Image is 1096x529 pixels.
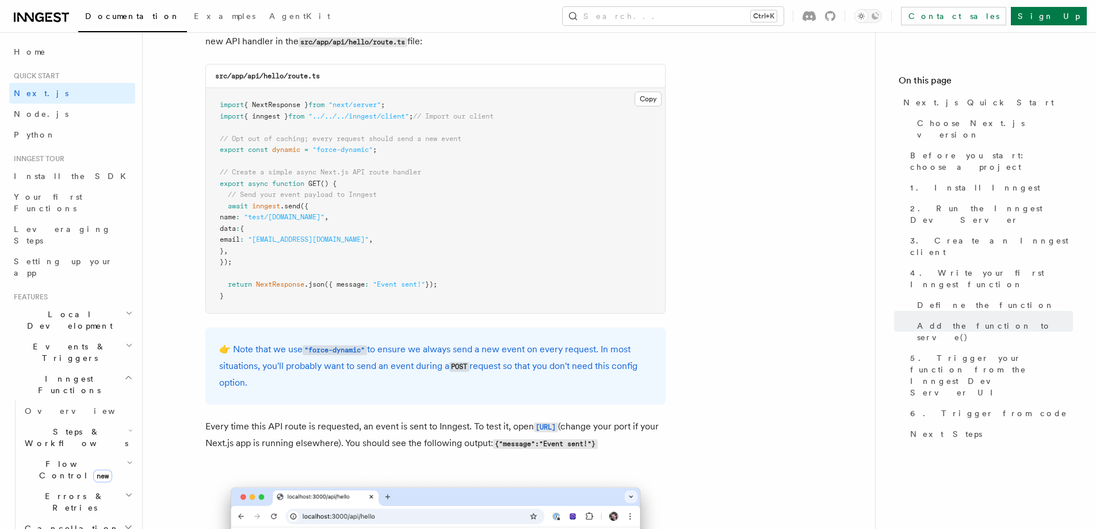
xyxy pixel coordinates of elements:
a: Next Steps [906,424,1073,444]
span: Home [14,46,46,58]
span: inngest [252,202,280,210]
span: "[EMAIL_ADDRESS][DOMAIN_NAME]" [248,235,369,243]
span: } [220,292,224,300]
button: Search...Ctrl+K [563,7,784,25]
span: Features [9,292,48,302]
a: Setting up your app [9,251,135,283]
button: Inngest Functions [9,368,135,401]
a: Documentation [78,3,187,32]
span: = [304,146,308,154]
span: Setting up your app [14,257,113,277]
span: Leveraging Steps [14,224,111,245]
span: // Create a simple async Next.js API route handler [220,168,421,176]
a: Node.js [9,104,135,124]
code: {"message":"Event sent!"} [493,439,598,449]
button: Toggle dark mode [854,9,882,23]
span: 3. Create an Inngest client [910,235,1073,258]
a: Sign Up [1011,7,1087,25]
a: 6. Trigger from code [906,403,1073,424]
span: 4. Write your first Inngest function [910,267,1073,290]
span: Next.js Quick Start [903,97,1054,108]
a: 2. Run the Inngest Dev Server [906,198,1073,230]
span: Before you start: choose a project [910,150,1073,173]
span: "Event sent!" [373,280,425,288]
button: Flow Controlnew [20,454,135,486]
a: 3. Create an Inngest client [906,230,1073,262]
span: ({ [300,202,308,210]
a: Contact sales [901,7,1006,25]
a: Define the function [912,295,1073,315]
span: () { [320,180,337,188]
code: [URL] [534,423,558,432]
span: Steps & Workflows [20,426,128,449]
span: Node.js [14,109,68,119]
a: 5. Trigger your function from the Inngest Dev Server UI [906,348,1073,403]
span: }); [425,280,437,288]
code: "force-dynamic" [303,345,367,355]
a: Leveraging Steps [9,219,135,251]
button: Errors & Retries [20,486,135,518]
span: const [248,146,268,154]
span: 6. Trigger from code [910,408,1067,419]
span: Flow Control [20,458,127,481]
span: // Import our client [413,112,494,120]
span: Python [14,130,56,139]
span: ; [409,112,413,120]
span: import [220,112,244,120]
span: .json [304,280,324,288]
span: "next/server" [329,101,381,109]
code: src/app/api/hello/route.ts [299,37,407,47]
span: "test/[DOMAIN_NAME]" [244,213,324,221]
a: AgentKit [262,3,337,31]
span: ; [373,146,377,154]
code: POST [449,362,469,372]
span: Errors & Retries [20,490,125,513]
span: Examples [194,12,255,21]
span: // Opt out of caching; every request should send a new event [220,135,461,143]
span: email [220,235,240,243]
button: Local Development [9,304,135,336]
a: Next.js [9,83,135,104]
span: Install the SDK [14,172,133,181]
span: ({ message [324,280,365,288]
a: "force-dynamic" [303,344,367,355]
span: , [369,235,373,243]
span: Overview [25,406,143,416]
span: } [220,247,224,255]
span: new [93,470,112,482]
a: Add the function to serve() [912,315,1073,348]
span: dynamic [272,146,300,154]
p: Every time this API route is requested, an event is sent to Inngest. To test it, open (change you... [205,418,666,452]
span: "force-dynamic" [312,146,373,154]
span: , [324,213,329,221]
span: GET [308,180,320,188]
span: 1. Install Inngest [910,182,1040,193]
a: 1. Install Inngest [906,177,1073,198]
span: }); [220,258,232,266]
code: src/app/api/hello/route.ts [215,72,320,80]
h4: On this page [899,74,1073,92]
span: function [272,180,304,188]
span: Events & Triggers [9,341,125,364]
span: from [308,101,324,109]
span: Inngest tour [9,154,64,163]
span: { inngest } [244,112,288,120]
a: Your first Functions [9,187,135,219]
span: "../../../inngest/client" [308,112,409,120]
button: Steps & Workflows [20,421,135,454]
span: Your first Functions [14,192,82,213]
span: Next.js [14,89,68,98]
a: [URL] [534,421,558,432]
span: AgentKit [269,12,330,21]
span: Quick start [9,71,59,81]
a: Next.js Quick Start [899,92,1073,113]
span: 2. Run the Inngest Dev Server [910,203,1073,226]
span: NextResponse [256,280,304,288]
span: Inngest Functions [9,373,124,396]
span: { NextResponse } [244,101,308,109]
p: You will now send an event from within your Next.js app: from the “hello” Next.js API function. T... [205,17,666,50]
a: Install the SDK [9,166,135,187]
span: ; [381,101,385,109]
span: Next Steps [910,428,982,440]
span: 5. Trigger your function from the Inngest Dev Server UI [910,352,1073,398]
